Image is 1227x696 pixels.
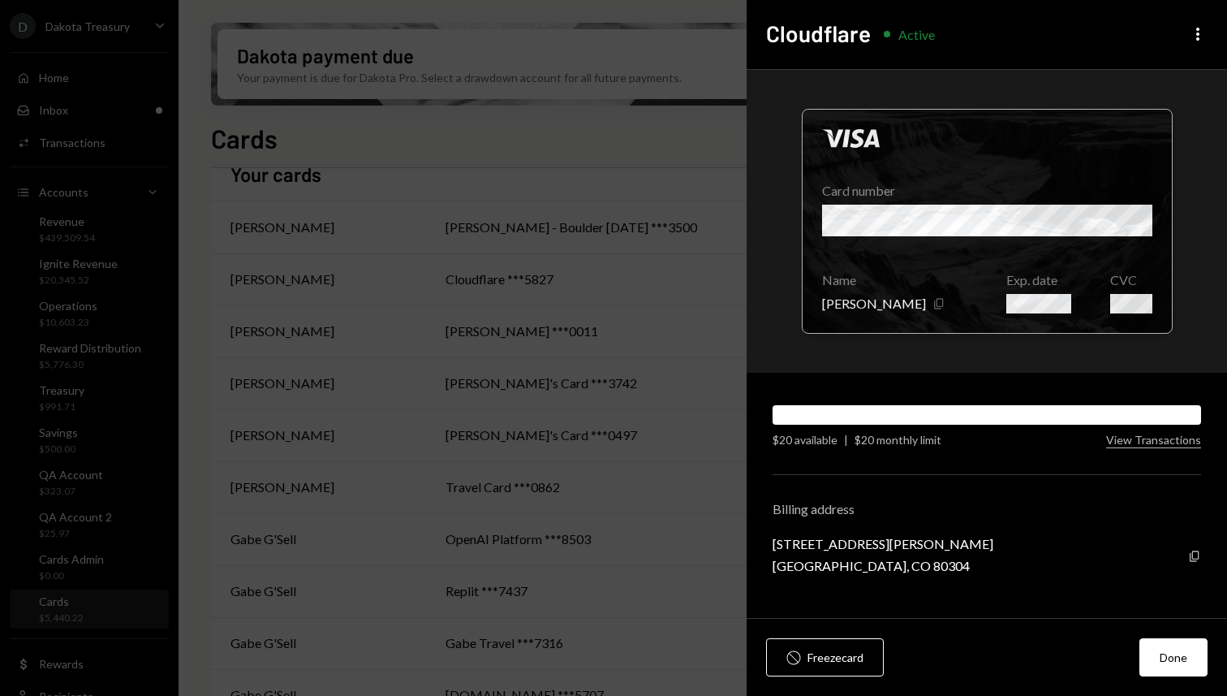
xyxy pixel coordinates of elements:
div: [STREET_ADDRESS][PERSON_NAME] [773,536,993,551]
button: Freezecard [766,638,884,677]
div: [GEOGRAPHIC_DATA], CO 80304 [773,558,993,573]
div: Billing address [773,501,1201,517]
div: | [844,431,848,448]
div: Click to hide [802,109,1173,334]
button: Done [1139,638,1208,677]
div: Active [898,27,935,42]
div: $20 monthly limit [855,431,941,448]
div: Freeze card [807,649,863,666]
div: $20 available [773,431,837,448]
button: View Transactions [1106,433,1201,448]
h2: Cloudflare [766,18,871,50]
